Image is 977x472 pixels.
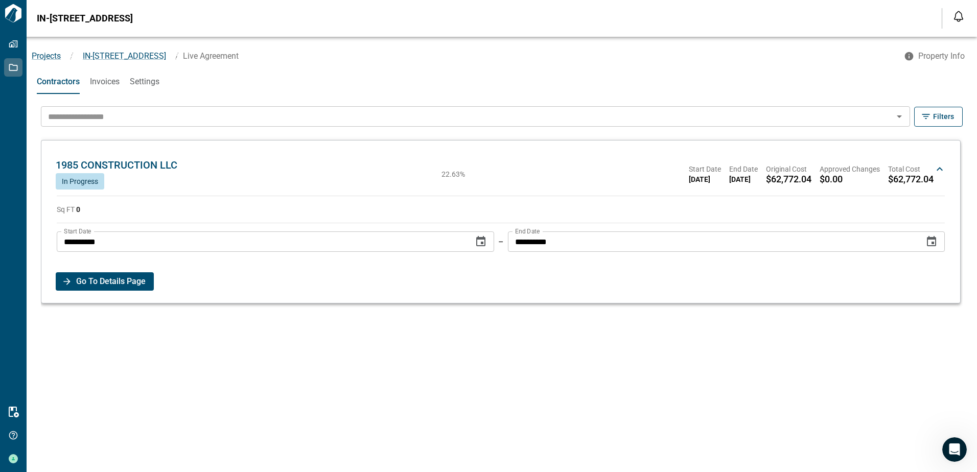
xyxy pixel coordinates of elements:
[820,174,843,184] span: $0.00
[76,205,80,214] strong: 0
[942,437,967,462] iframe: Intercom live chat
[515,227,540,235] label: End Date
[76,272,146,291] span: Go To Details Page
[64,227,91,235] label: Start Date
[950,8,967,25] button: Open notification feed
[183,51,239,61] span: Live Agreement
[820,164,880,174] span: Approved Changes
[689,164,721,174] span: Start Date
[62,177,98,185] span: In Progress
[37,77,80,87] span: Contractors
[56,272,154,291] button: Go To Details Page
[90,77,120,87] span: Invoices
[729,164,758,174] span: End Date
[898,47,973,65] button: Property Info
[56,159,177,171] span: 1985 CONSTRUCTION LLC
[27,50,898,62] nav: breadcrumb
[689,174,721,184] span: [DATE]
[914,107,963,127] button: Filters
[766,174,811,184] span: $62,772.04
[130,77,159,87] span: Settings
[83,51,166,61] span: IN-[STREET_ADDRESS]
[892,109,906,124] button: Open
[918,51,965,61] span: Property Info
[766,164,811,174] span: Original Cost
[57,205,80,214] span: Sq FT
[888,164,934,174] span: Total Cost
[32,51,61,61] a: Projects
[498,236,504,248] p: –
[729,174,758,184] span: [DATE]
[441,171,472,178] span: 22.63 %
[933,111,954,122] span: Filters
[888,174,934,184] span: $62,772.04
[37,13,133,23] span: IN-[STREET_ADDRESS]
[27,69,977,94] div: base tabs
[52,149,950,190] div: 1985 CONSTRUCTION LLCIn Progress22.63%Start Date[DATE]End Date[DATE]Original Cost$62,772.04Approv...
